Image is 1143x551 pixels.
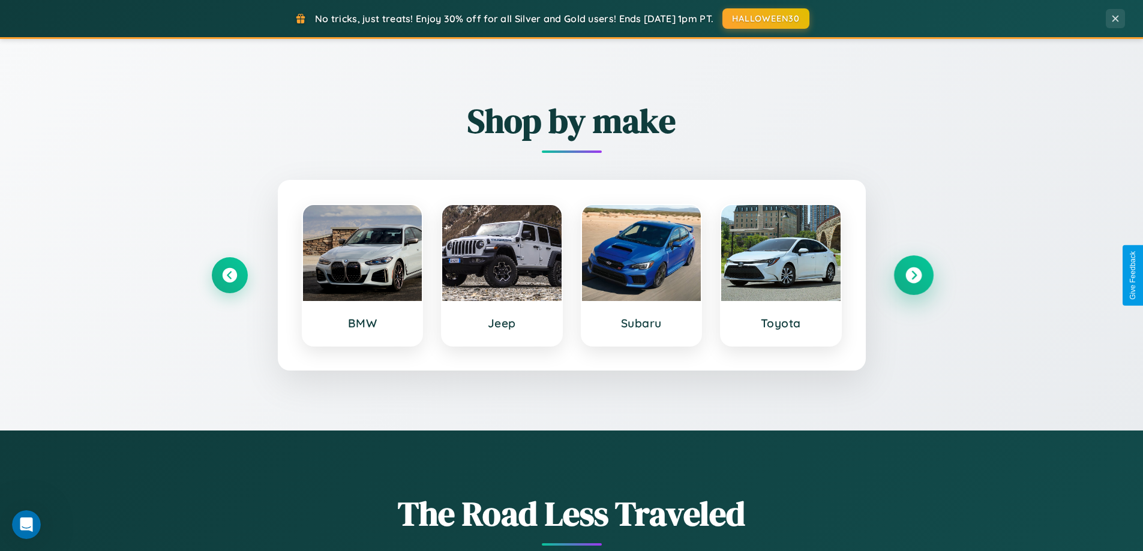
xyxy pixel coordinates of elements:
button: HALLOWEEN30 [722,8,809,29]
h2: Shop by make [212,98,932,144]
iframe: Intercom live chat [12,510,41,539]
h3: Subaru [594,316,689,330]
h3: Jeep [454,316,550,330]
h3: BMW [315,316,410,330]
div: Give Feedback [1129,251,1137,300]
h1: The Road Less Traveled [212,490,932,537]
h3: Toyota [733,316,829,330]
span: No tricks, just treats! Enjoy 30% off for all Silver and Gold users! Ends [DATE] 1pm PT. [315,13,713,25]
